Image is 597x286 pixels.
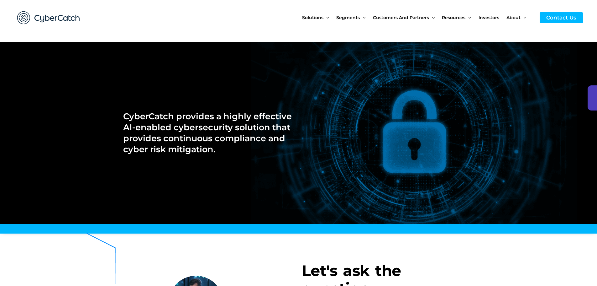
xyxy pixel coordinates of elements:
[429,4,435,31] span: Menu Toggle
[360,4,365,31] span: Menu Toggle
[373,4,429,31] span: Customers and Partners
[506,4,521,31] span: About
[479,4,499,31] span: Investors
[479,4,506,31] a: Investors
[123,111,292,155] h2: CyberCatch provides a highly effective AI-enabled cybersecurity solution that provides continuous...
[336,4,360,31] span: Segments
[302,4,323,31] span: Solutions
[442,4,465,31] span: Resources
[302,4,533,31] nav: Site Navigation: New Main Menu
[465,4,471,31] span: Menu Toggle
[323,4,329,31] span: Menu Toggle
[521,4,526,31] span: Menu Toggle
[540,12,583,23] a: Contact Us
[11,5,86,31] img: CyberCatch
